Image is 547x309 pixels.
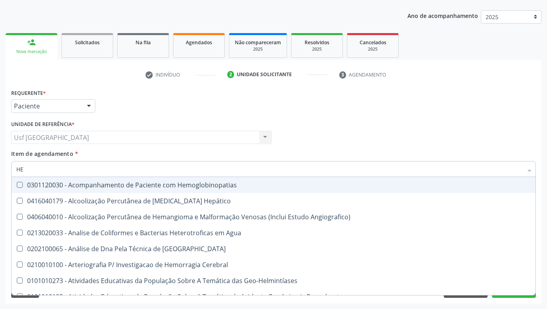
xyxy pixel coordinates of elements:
[305,39,329,46] span: Resolvidos
[16,161,523,177] input: Buscar por procedimentos
[11,118,75,131] label: Unidade de referência
[297,46,337,52] div: 2025
[360,39,386,46] span: Cancelados
[186,39,212,46] span: Agendados
[407,10,478,20] p: Ano de acompanhamento
[11,49,52,55] div: Nova marcação
[14,102,79,110] span: Paciente
[11,87,46,99] label: Requerente
[227,71,234,78] div: 2
[237,71,292,78] div: Unidade solicitante
[136,39,151,46] span: Na fila
[235,39,281,46] span: Não compareceram
[11,150,73,157] span: Item de agendamento
[235,46,281,52] div: 2025
[353,46,393,52] div: 2025
[27,38,36,47] div: person_add
[75,39,100,46] span: Solicitados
